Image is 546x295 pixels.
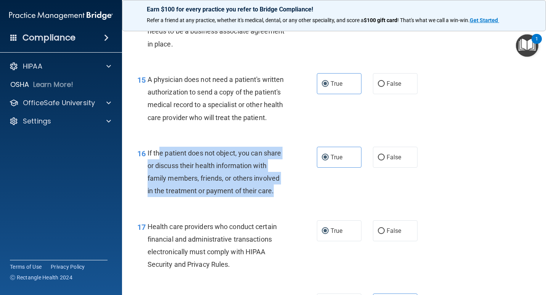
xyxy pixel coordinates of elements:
p: OSHA [10,80,29,89]
span: If the patient does not object, you can share or discuss their health information with family mem... [148,149,281,195]
input: False [378,81,385,87]
a: Get Started [470,17,499,23]
a: Settings [9,117,111,126]
a: HIPAA [9,62,111,71]
span: False [387,227,401,234]
a: Privacy Policy [51,263,85,271]
input: True [322,81,329,87]
p: HIPAA [23,62,42,71]
a: OfficeSafe University [9,98,111,107]
span: Ⓒ Rectangle Health 2024 [10,274,72,281]
input: True [322,155,329,160]
span: ! That's what we call a win-win. [397,17,470,23]
p: Earn $100 for every practice you refer to Bridge Compliance! [147,6,521,13]
h4: Compliance [22,32,75,43]
p: Learn More! [33,80,74,89]
span: False [387,80,401,87]
span: Health care providers who conduct certain financial and administrative transactions electronicall... [148,223,277,269]
span: A physician is a Business Associate of another healthcare provider. As such, there needs to be a ... [148,2,284,48]
span: True [331,80,342,87]
span: 17 [137,223,146,232]
span: A physician does not need a patient's written authorization to send a copy of the patient's medic... [148,75,284,122]
a: Terms of Use [10,263,42,271]
span: True [331,154,342,161]
span: True [331,227,342,234]
img: PMB logo [9,8,113,23]
span: False [387,154,401,161]
strong: $100 gift card [364,17,397,23]
span: 16 [137,149,146,158]
p: OfficeSafe University [23,98,95,107]
button: Open Resource Center, 1 new notification [516,34,538,57]
input: False [378,228,385,234]
div: 1 [535,39,538,49]
input: False [378,155,385,160]
span: Refer a friend at any practice, whether it's medical, dental, or any other speciality, and score a [147,17,364,23]
p: Settings [23,117,51,126]
strong: Get Started [470,17,498,23]
span: 15 [137,75,146,85]
input: True [322,228,329,234]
